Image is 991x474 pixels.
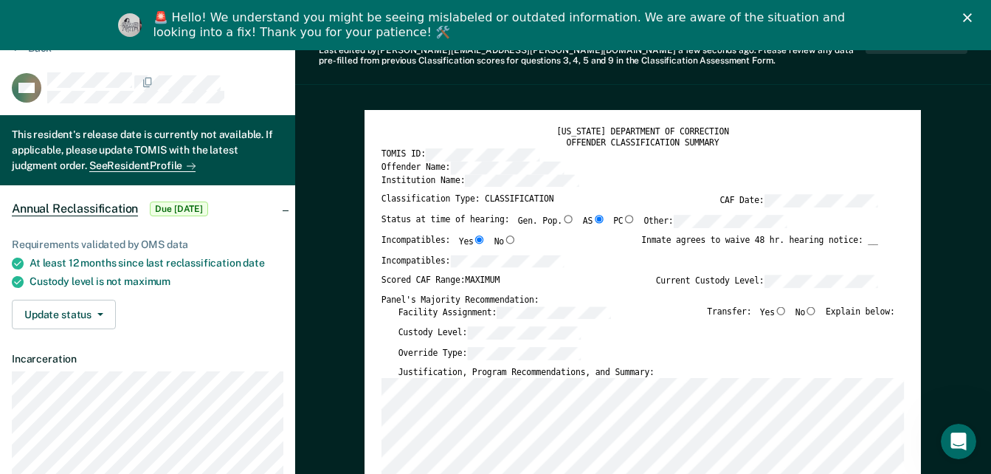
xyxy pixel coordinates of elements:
[963,13,978,22] div: Close
[656,275,878,287] label: Current Custody Level:
[613,215,635,227] label: PC
[118,13,142,37] img: Profile image for Kim
[398,367,655,378] label: Justification, Program Recommendations, and Summary:
[398,326,581,339] label: Custody Level:
[381,161,564,174] label: Offender Name:
[381,137,904,148] div: OFFENDER CLASSIFICATION SUMMARY
[12,238,283,251] div: Requirements validated by OMS data
[381,235,517,254] div: Incompatibles:
[805,306,818,315] input: No
[764,194,878,207] input: CAF Date:
[624,215,636,223] input: PC
[319,45,866,66] div: Last edited by [PERSON_NAME][EMAIL_ADDRESS][PERSON_NAME][DOMAIN_NAME] . Please review any data pr...
[381,295,878,306] div: Panel's Majority Recommendation:
[775,306,787,315] input: Yes
[381,126,904,137] div: [US_STATE] DEPARTMENT OF CORRECTION
[593,215,606,223] input: AS
[451,255,564,267] input: Incompatibles:
[941,424,976,459] iframe: Intercom live chat
[562,215,575,223] input: Gen. Pop.
[760,306,787,319] label: Yes
[708,306,895,327] div: Transfer: Explain below:
[466,174,579,187] input: Institution Name:
[12,202,138,216] span: Annual Reclassification
[150,202,208,216] span: Due [DATE]
[720,194,878,207] label: CAF Date:
[398,306,611,319] label: Facility Assignment:
[243,257,264,269] span: date
[381,148,539,161] label: TOMIS ID:
[124,275,170,287] span: maximum
[30,257,283,269] div: At least 12 months since last reclassification
[12,353,283,365] dt: Incarceration
[583,215,605,227] label: AS
[467,347,581,360] input: Override Type:
[30,275,283,288] div: Custody level is not
[764,275,878,287] input: Current Custody Level:
[381,194,554,207] label: Classification Type: CLASSIFICATION
[89,159,196,172] a: SeeResidentProfile
[426,148,539,161] input: TOMIS ID:
[451,161,564,174] input: Offender Name:
[518,215,575,227] label: Gen. Pop.
[381,215,787,236] div: Status at time of hearing:
[494,235,517,247] label: No
[497,306,610,319] input: Facility Assignment:
[795,306,818,319] label: No
[642,235,878,254] div: Inmate agrees to waive 48 hr. hearing notice: __
[504,235,517,243] input: No
[398,347,581,360] label: Override Type:
[381,255,564,267] label: Incompatibles:
[467,326,581,339] input: Custody Level:
[674,215,787,227] input: Other:
[644,215,787,227] label: Other:
[459,235,486,247] label: Yes
[381,275,500,287] label: Scored CAF Range: MAXIMUM
[474,235,486,243] input: Yes
[153,10,850,40] div: 🚨 Hello! We understand you might be seeing mislabeled or outdated information. We are aware of th...
[12,300,116,329] button: Update status
[381,174,579,187] label: Institution Name:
